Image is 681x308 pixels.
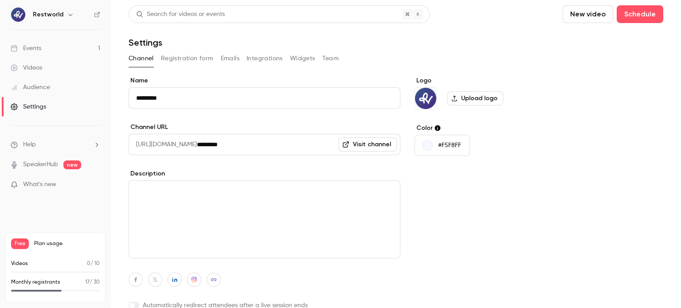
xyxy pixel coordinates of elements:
[129,51,154,66] button: Channel
[617,5,663,23] button: Schedule
[85,278,100,286] p: / 30
[11,63,42,72] div: Videos
[129,76,400,85] label: Name
[290,51,315,66] button: Widgets
[136,10,225,19] div: Search for videos or events
[415,88,436,109] img: Restworld
[11,44,41,53] div: Events
[415,76,551,85] label: Logo
[87,261,90,266] span: 0
[129,169,400,178] label: Description
[23,140,36,149] span: Help
[415,135,470,156] button: #F5F8FF
[129,123,400,132] label: Channel URL
[34,240,100,247] span: Plan usage
[11,83,50,92] div: Audience
[322,51,339,66] button: Team
[23,160,58,169] a: SpeakerHub
[11,140,100,149] li: help-dropdown-opener
[247,51,283,66] button: Integrations
[11,8,25,22] img: Restworld
[563,5,613,23] button: New video
[23,180,56,189] span: What's new
[129,134,197,155] span: [URL][DOMAIN_NAME]
[338,137,397,152] a: Visit channel
[161,51,214,66] button: Registration form
[11,278,60,286] p: Monthly registrants
[129,37,162,48] h1: Settings
[85,280,90,285] span: 17
[87,260,100,268] p: / 10
[415,124,551,133] label: Color
[33,10,63,19] h6: Restworld
[11,260,28,268] p: Videos
[415,76,551,109] section: Logo
[221,51,239,66] button: Emails
[438,141,461,150] p: #F5F8FF
[11,102,46,111] div: Settings
[11,238,29,249] span: Free
[63,160,81,169] span: new
[90,181,100,189] iframe: Noticeable Trigger
[447,91,503,105] label: Upload logo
